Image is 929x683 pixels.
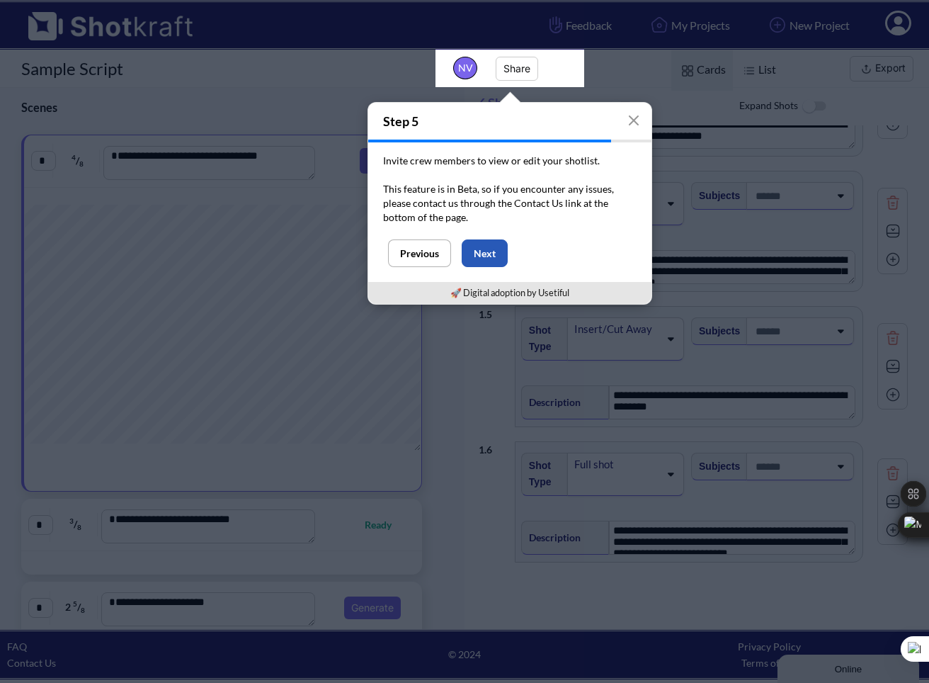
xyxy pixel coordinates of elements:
[368,103,651,140] h4: Step 5
[462,239,508,267] button: Next
[11,12,131,23] div: Online
[496,57,538,81] button: Share
[383,182,637,225] p: This feature is in Beta, so if you encounter any issues, please contact us through the Contact Us...
[388,239,451,267] button: Previous
[453,57,477,79] span: NV
[450,287,569,298] a: 🚀 Digital adoption by Usetiful
[383,154,637,168] p: Invite crew members to view or edit your shotlist.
